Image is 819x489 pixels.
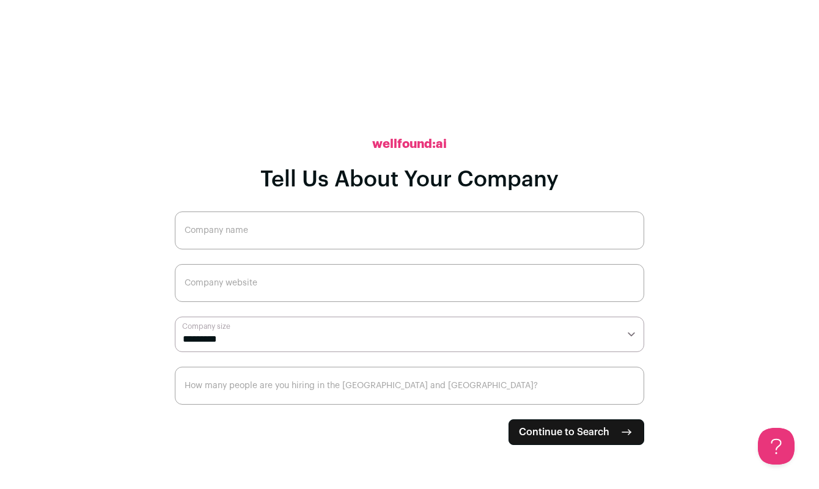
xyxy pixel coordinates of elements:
span: Continue to Search [519,425,609,439]
input: Company name [175,211,644,249]
input: How many people are you hiring in the US and Canada? [175,367,644,405]
h1: Tell Us About Your Company [260,167,559,192]
h2: wellfound:ai [372,136,447,153]
input: Company website [175,264,644,302]
button: Continue to Search [509,419,644,445]
iframe: Help Scout Beacon - Open [758,428,795,465]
